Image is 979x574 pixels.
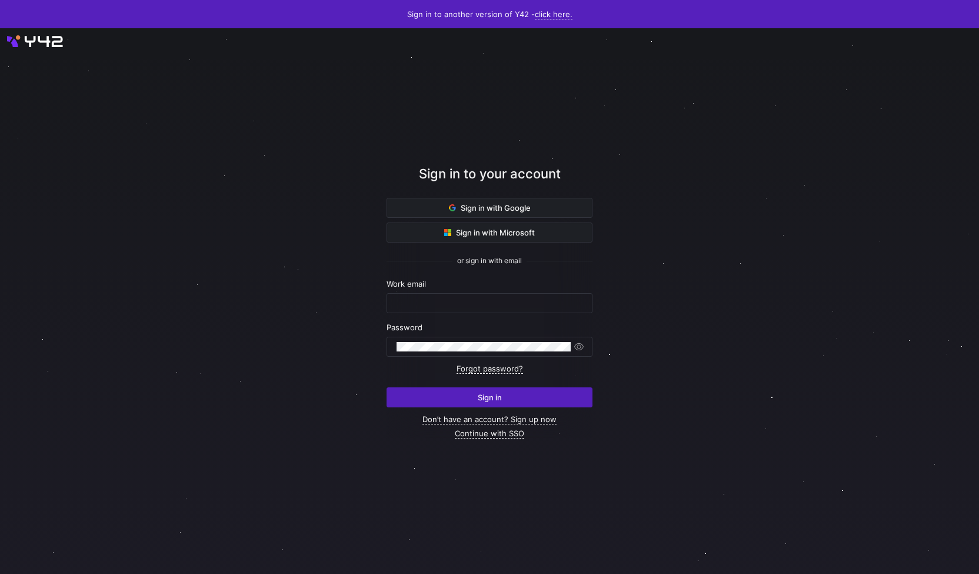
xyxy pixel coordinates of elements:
[387,198,592,218] button: Sign in with Google
[535,9,572,19] a: click here.
[457,364,523,374] a: Forgot password?
[387,387,592,407] button: Sign in
[449,203,531,213] span: Sign in with Google
[387,279,426,288] span: Work email
[387,164,592,198] div: Sign in to your account
[387,323,422,332] span: Password
[444,228,535,237] span: Sign in with Microsoft
[387,223,592,243] button: Sign in with Microsoft
[455,429,524,439] a: Continue with SSO
[422,414,557,424] a: Don’t have an account? Sign up now
[478,393,502,402] span: Sign in
[457,257,522,265] span: or sign in with email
